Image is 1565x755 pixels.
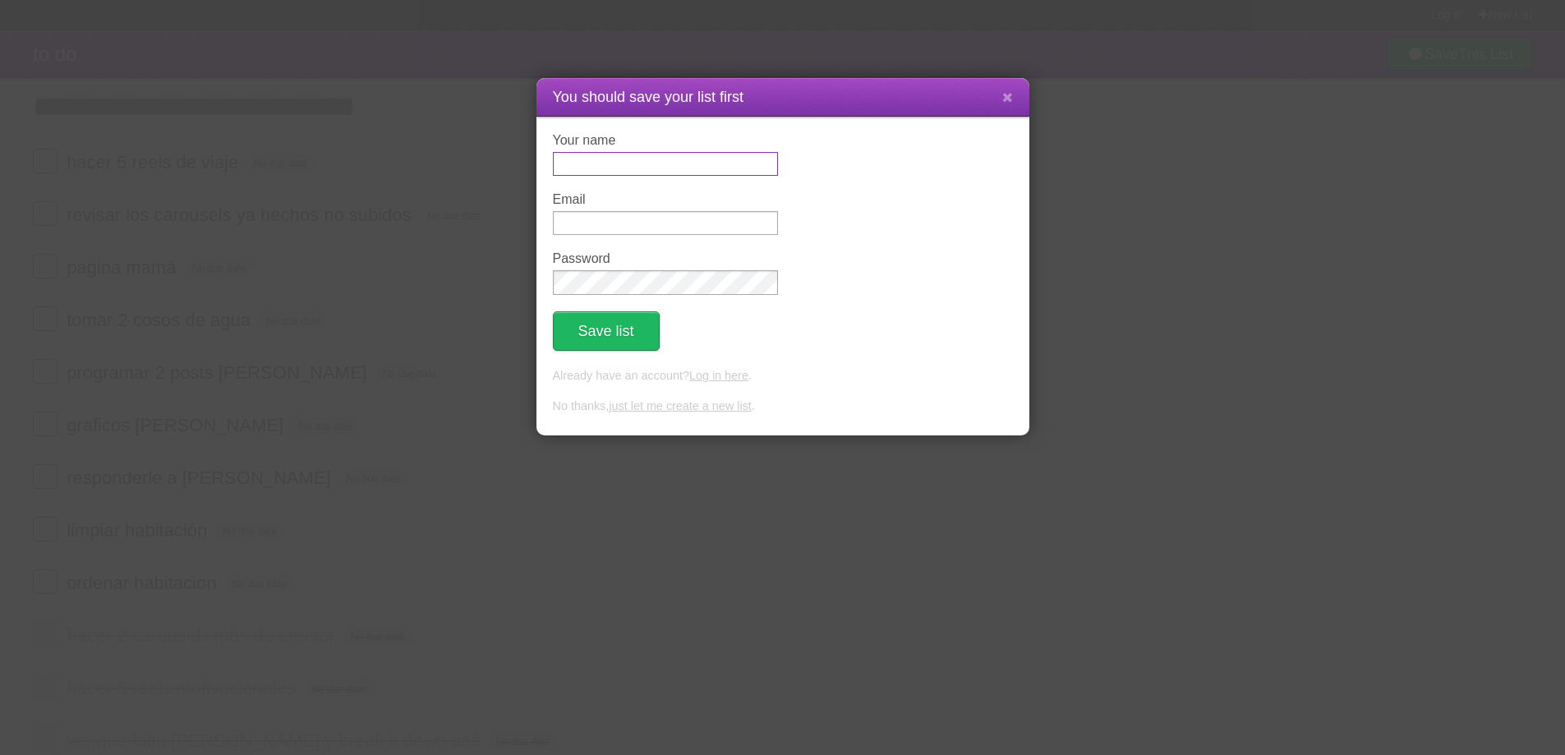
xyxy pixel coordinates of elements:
[553,86,1013,108] h1: You should save your list first
[689,369,748,382] a: Log in here
[553,133,778,148] label: Your name
[609,399,752,412] a: just let me create a new list
[553,367,1013,385] p: Already have an account? .
[553,398,1013,416] p: No thanks, .
[553,311,660,351] button: Save list
[553,251,778,266] label: Password
[553,192,778,207] label: Email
